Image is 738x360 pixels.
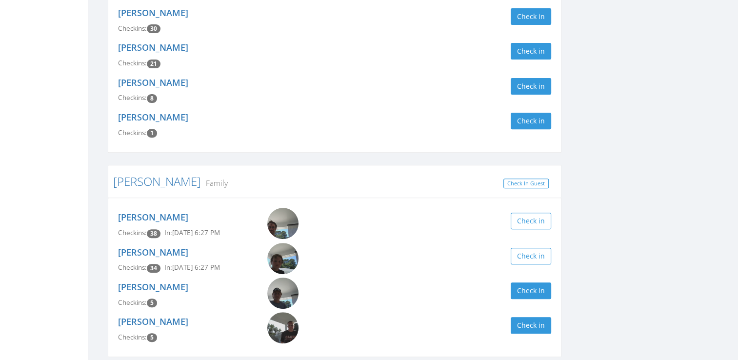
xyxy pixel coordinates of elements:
[147,229,160,238] span: Checkin count
[118,333,147,341] span: Checkins:
[118,7,188,19] a: [PERSON_NAME]
[147,129,157,138] span: Checkin count
[118,59,147,67] span: Checkins:
[164,228,220,237] span: In: [DATE] 6:27 PM
[511,282,551,299] button: Check in
[511,248,551,264] button: Check in
[118,263,147,272] span: Checkins:
[267,278,299,309] img: Elliott_Jay.png
[147,264,160,273] span: Checkin count
[503,179,549,189] a: Check In Guest
[267,312,299,343] img: Laura_Jay.png
[118,41,188,53] a: [PERSON_NAME]
[147,333,157,342] span: Checkin count
[511,43,551,60] button: Check in
[511,78,551,95] button: Check in
[147,299,157,307] span: Checkin count
[118,111,188,123] a: [PERSON_NAME]
[511,213,551,229] button: Check in
[201,178,228,188] small: Family
[267,243,299,274] img: Reid_Jay.png
[511,8,551,25] button: Check in
[118,93,147,102] span: Checkins:
[118,211,188,223] a: [PERSON_NAME]
[118,77,188,88] a: [PERSON_NAME]
[118,128,147,137] span: Checkins:
[147,94,157,103] span: Checkin count
[118,298,147,307] span: Checkins:
[147,60,160,68] span: Checkin count
[511,317,551,334] button: Check in
[118,228,147,237] span: Checkins:
[267,208,299,239] img: Eric_Jay.png
[113,173,201,189] a: [PERSON_NAME]
[118,316,188,327] a: [PERSON_NAME]
[118,246,188,258] a: [PERSON_NAME]
[118,24,147,33] span: Checkins:
[164,263,220,272] span: In: [DATE] 6:27 PM
[118,281,188,293] a: [PERSON_NAME]
[511,113,551,129] button: Check in
[147,24,160,33] span: Checkin count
